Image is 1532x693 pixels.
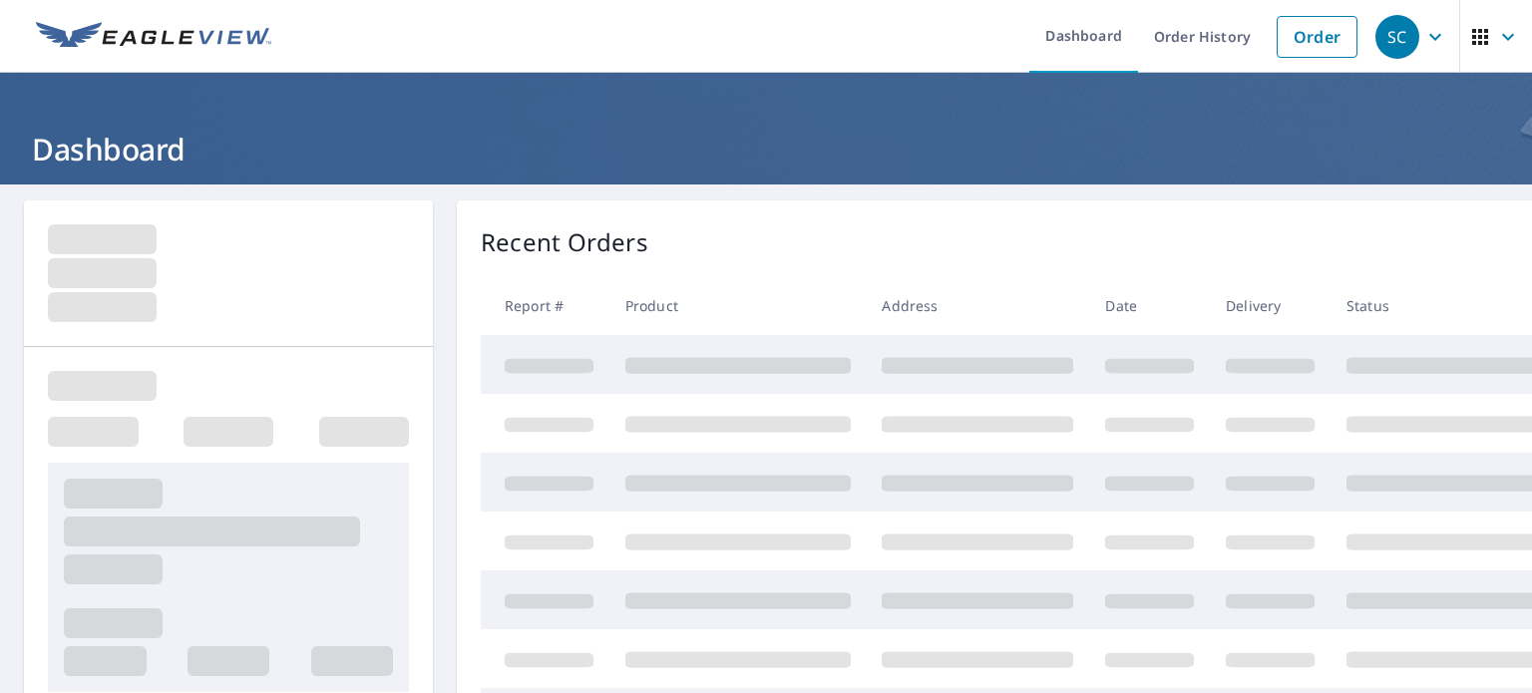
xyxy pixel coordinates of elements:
[36,22,271,52] img: EV Logo
[1089,276,1210,335] th: Date
[1375,15,1419,59] div: SC
[866,276,1089,335] th: Address
[481,224,648,260] p: Recent Orders
[1210,276,1331,335] th: Delivery
[481,276,609,335] th: Report #
[1277,16,1357,58] a: Order
[24,129,1508,170] h1: Dashboard
[609,276,867,335] th: Product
